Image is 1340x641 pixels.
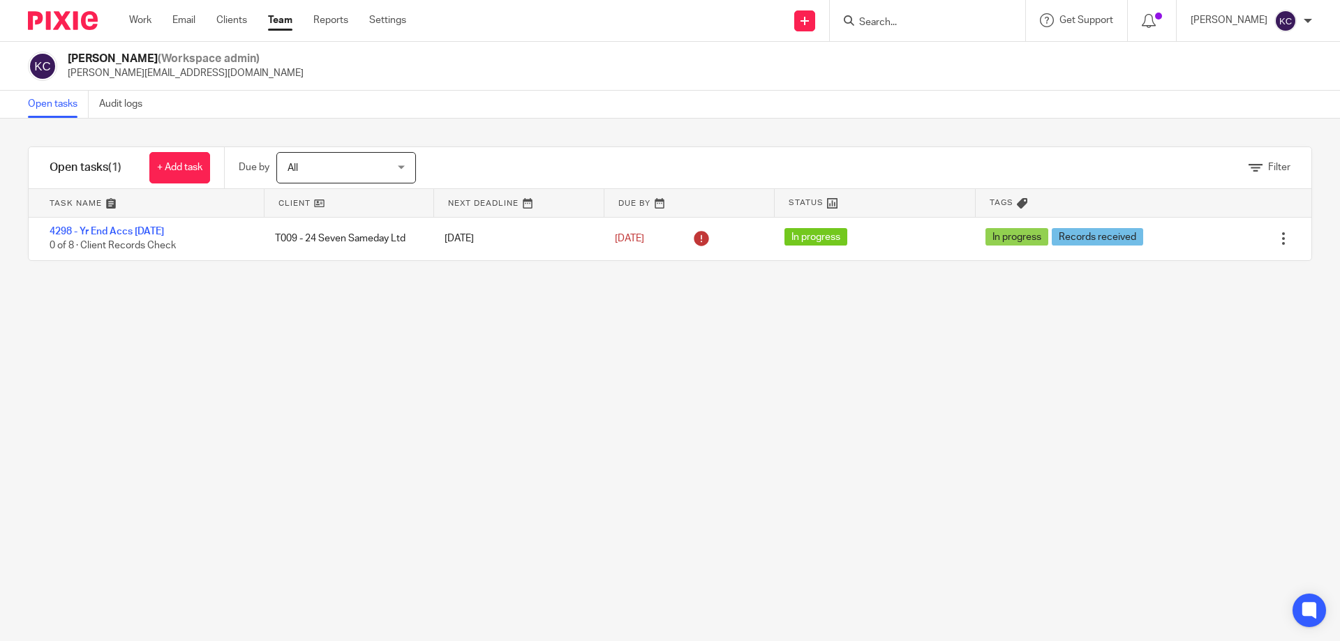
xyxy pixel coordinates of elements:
[985,228,1048,246] span: In progress
[990,197,1013,209] span: Tags
[216,13,247,27] a: Clients
[1191,13,1267,27] p: [PERSON_NAME]
[1059,15,1113,25] span: Get Support
[28,52,57,81] img: svg%3E
[68,52,304,66] h2: [PERSON_NAME]
[313,13,348,27] a: Reports
[28,11,98,30] img: Pixie
[50,241,176,251] span: 0 of 8 · Client Records Check
[1268,163,1290,172] span: Filter
[149,152,210,183] a: + Add task
[50,227,164,236] a: 4298 - Yr End Accs [DATE]
[68,66,304,80] p: [PERSON_NAME][EMAIL_ADDRESS][DOMAIN_NAME]
[268,13,292,27] a: Team
[1052,228,1143,246] span: Records received
[288,163,298,173] span: All
[369,13,406,27] a: Settings
[108,162,121,173] span: (1)
[129,13,151,27] a: Work
[431,225,600,252] div: [DATE]
[99,91,153,118] a: Audit logs
[784,228,847,246] span: In progress
[1274,10,1297,32] img: svg%3E
[615,234,644,243] span: [DATE]
[789,197,824,209] span: Status
[28,91,89,118] a: Open tasks
[858,17,983,29] input: Search
[158,53,260,64] span: (Workspace admin)
[239,160,269,174] p: Due by
[50,160,121,175] h1: Open tasks
[261,225,431,252] div: T009 - 24 Seven Sameday Ltd
[172,13,195,27] a: Email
